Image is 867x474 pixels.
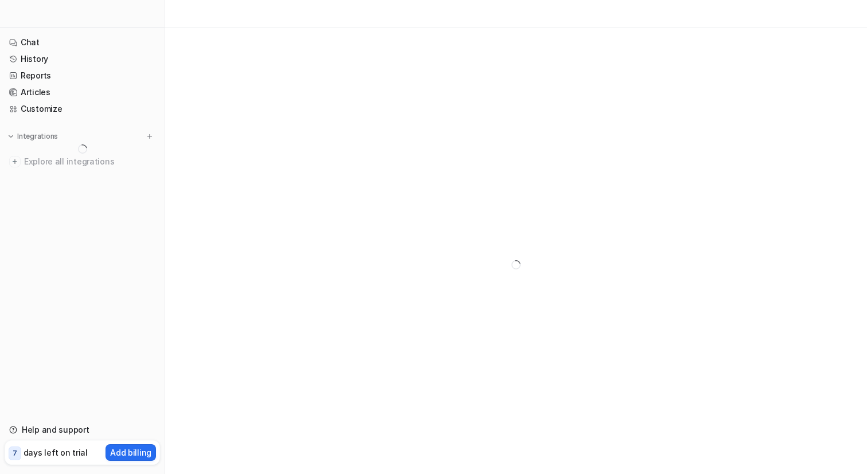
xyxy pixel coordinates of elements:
p: Integrations [17,132,58,141]
span: Explore all integrations [24,152,155,171]
img: expand menu [7,132,15,140]
a: Chat [5,34,160,50]
button: Add billing [106,444,156,461]
p: 7 [13,448,17,459]
img: menu_add.svg [146,132,154,140]
p: days left on trial [24,446,88,459]
img: explore all integrations [9,156,21,167]
a: Explore all integrations [5,154,160,170]
p: Add billing [110,446,151,459]
a: Reports [5,68,160,84]
a: History [5,51,160,67]
a: Customize [5,101,160,117]
a: Articles [5,84,160,100]
button: Integrations [5,131,61,142]
a: Help and support [5,422,160,438]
